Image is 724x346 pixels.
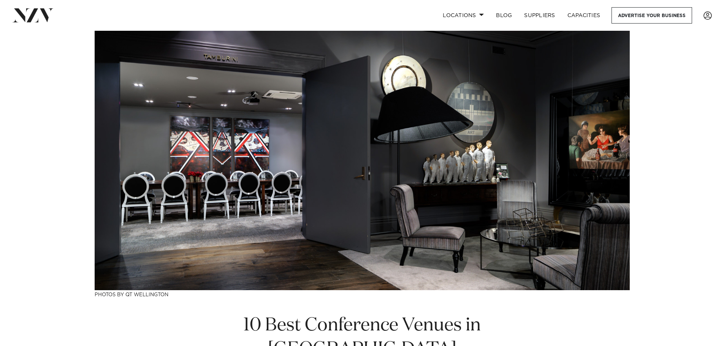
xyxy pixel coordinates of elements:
img: 10 Best Conference Venues in Wellington [95,31,630,290]
a: Locations [437,7,490,24]
a: Capacities [561,7,607,24]
h3: Photos by QT Wellington [95,290,630,298]
img: nzv-logo.png [12,8,54,22]
a: SUPPLIERS [518,7,561,24]
a: BLOG [490,7,518,24]
a: Advertise your business [612,7,692,24]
